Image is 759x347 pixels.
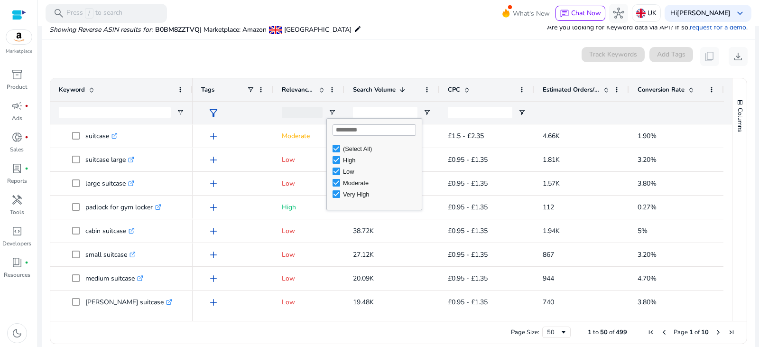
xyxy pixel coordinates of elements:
[600,328,608,337] span: 50
[593,328,599,337] span: to
[208,297,219,308] span: add
[208,249,219,261] span: add
[354,23,361,35] mat-icon: edit
[555,6,605,21] button: chatChat Now
[328,109,336,116] button: Open Filter Menu
[25,167,28,170] span: fiber_manual_record
[25,104,28,108] span: fiber_manual_record
[543,274,554,283] span: 944
[571,9,601,18] span: Chat Now
[670,10,731,17] p: Hi
[6,48,32,55] p: Marketplace
[282,85,315,94] span: Relevance Score
[448,107,512,118] input: CPC Filter Input
[638,155,657,164] span: 3.20%
[736,108,744,132] span: Columns
[11,328,23,339] span: dark_mode
[353,107,417,118] input: Search Volume Filter Input
[677,9,731,18] b: [PERSON_NAME]
[282,221,336,241] p: Low
[326,118,422,210] div: Column Filter
[10,208,24,216] p: Tools
[327,143,422,200] div: Filter List
[343,191,419,198] div: Very High
[85,269,143,288] p: medium suitcase
[208,202,219,213] span: add
[53,8,65,19] span: search
[282,174,336,193] p: Low
[543,179,560,188] span: 1.57K
[543,298,554,307] span: 740
[543,155,560,164] span: 1.81K
[609,4,628,23] button: hub
[343,157,419,164] div: High
[201,85,214,94] span: Tags
[85,150,134,169] p: suitcase large
[638,131,657,141] span: 1.90%
[729,47,748,66] button: download
[66,8,122,19] p: Press to search
[518,109,526,116] button: Open Filter Menu
[638,203,657,212] span: 0.27%
[12,114,22,122] p: Ads
[59,85,85,94] span: Keyword
[85,292,172,312] p: [PERSON_NAME] suitcase
[343,179,419,187] div: Moderate
[609,328,614,337] span: of
[543,250,554,259] span: 867
[353,298,374,307] span: 19.48K
[25,261,28,264] span: fiber_manual_record
[85,174,134,193] p: large suitcase
[11,131,23,143] span: donut_small
[547,328,560,337] div: 50
[85,126,118,146] p: suitcase
[616,328,627,337] span: 499
[543,203,554,212] span: 112
[11,257,23,268] span: book_4
[11,225,23,237] span: code_blocks
[660,328,668,336] div: Previous Page
[588,328,592,337] span: 1
[85,245,136,264] p: small suitcase
[6,30,32,44] img: amazon.svg
[613,8,624,19] span: hub
[648,5,657,21] p: UK
[7,177,27,185] p: Reports
[343,168,419,175] div: Low
[284,25,352,34] span: [GEOGRAPHIC_DATA]
[333,124,416,136] input: Search filter values
[638,226,648,235] span: 5%
[25,135,28,139] span: fiber_manual_record
[560,9,569,19] span: chat
[638,274,657,283] span: 4.70%
[176,109,184,116] button: Open Filter Menu
[282,197,336,217] p: High
[208,178,219,189] span: add
[448,274,488,283] span: £0.95 - £1.35
[714,328,722,336] div: Next Page
[674,328,688,337] span: Page
[513,5,550,22] span: What's New
[11,100,23,112] span: campaign
[4,271,30,279] p: Resources
[448,85,460,94] span: CPC
[208,225,219,237] span: add
[353,274,374,283] span: 20.09K
[353,203,370,212] span: 41.2K
[208,273,219,284] span: add
[636,9,646,18] img: uk.svg
[2,239,31,248] p: Developers
[282,150,336,169] p: Low
[282,269,336,288] p: Low
[638,85,685,94] span: Conversion Rate
[200,25,267,34] span: | Marketplace: Amazon
[647,328,655,336] div: First Page
[353,85,396,94] span: Search Volume
[11,69,23,80] span: inventory_2
[282,292,336,312] p: Low
[282,126,336,146] p: Moderate
[11,194,23,206] span: handyman
[448,226,488,235] span: £0.95 - £1.35
[638,250,657,259] span: 3.20%
[85,197,161,217] p: padlock for gym locker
